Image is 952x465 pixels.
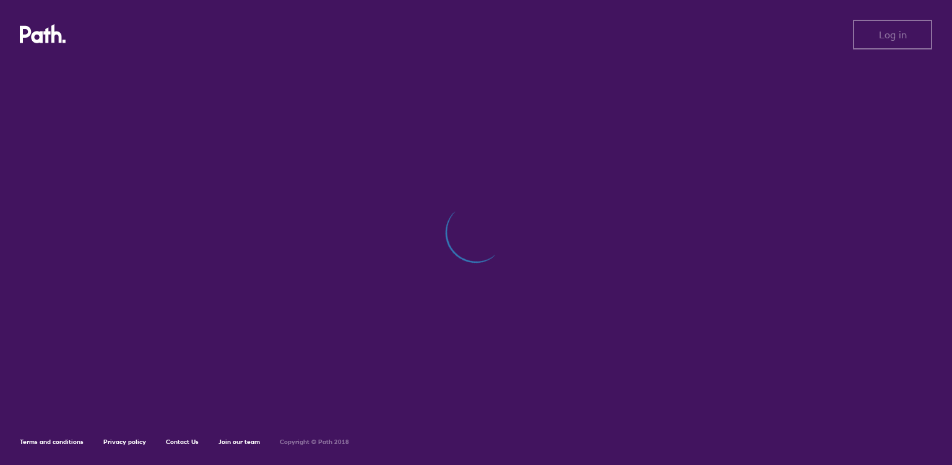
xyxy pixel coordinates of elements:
span: Log in [879,29,907,40]
h6: Copyright © Path 2018 [280,438,349,446]
a: Join our team [219,438,260,446]
a: Terms and conditions [20,438,84,446]
a: Contact Us [166,438,199,446]
a: Privacy policy [103,438,146,446]
button: Log in [853,20,932,49]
